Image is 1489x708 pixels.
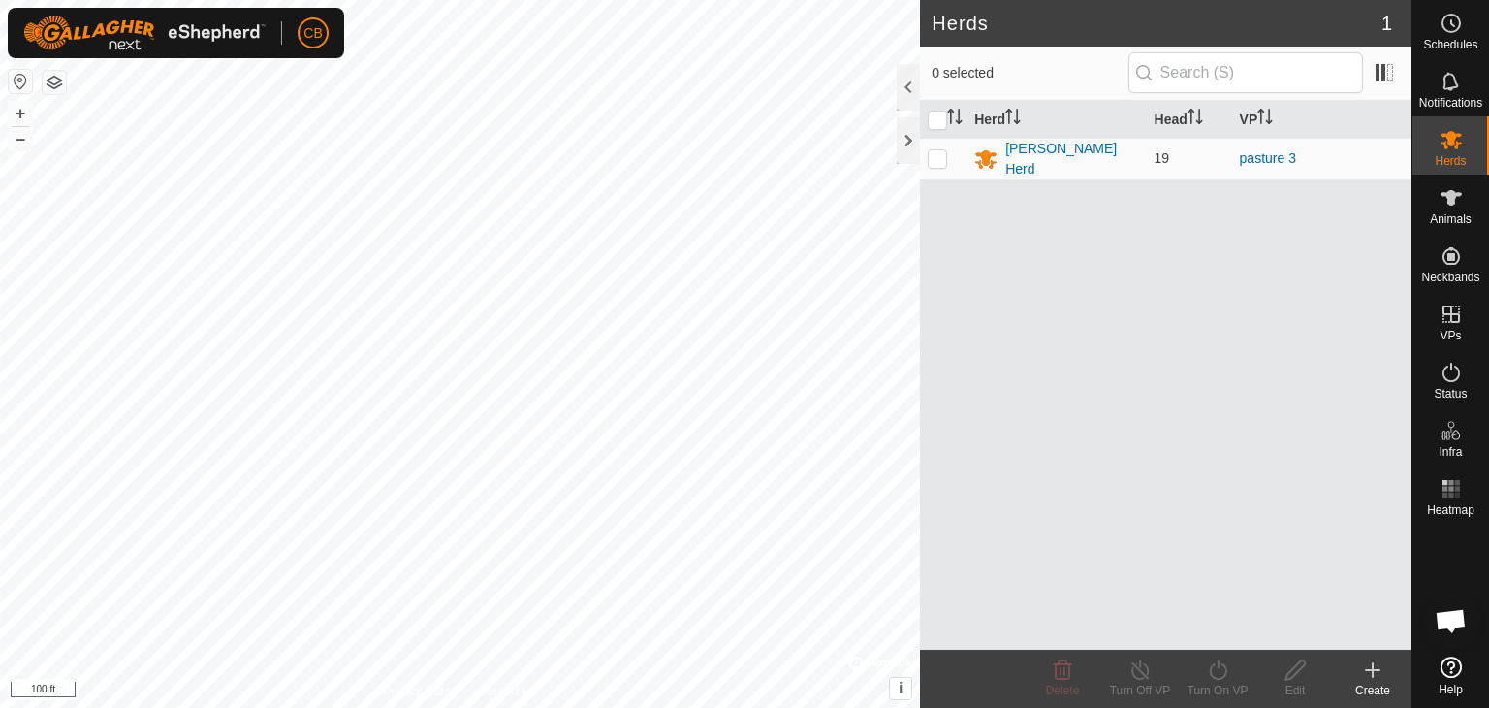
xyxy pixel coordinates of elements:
span: i [899,680,903,696]
span: Neckbands [1421,272,1479,283]
div: Edit [1256,682,1334,699]
th: VP [1232,101,1411,139]
h2: Herds [932,12,1381,35]
span: CB [303,23,322,44]
span: Herds [1435,155,1466,167]
th: Herd [966,101,1146,139]
button: Map Layers [43,71,66,94]
span: Delete [1046,684,1080,697]
th: Head [1147,101,1232,139]
span: 0 selected [932,63,1127,83]
p-sorticon: Activate to sort [1005,112,1021,127]
p-sorticon: Activate to sort [1188,112,1203,127]
a: Help [1412,649,1489,703]
span: Heatmap [1427,504,1474,516]
span: Schedules [1423,39,1477,50]
span: Infra [1439,446,1462,458]
p-sorticon: Activate to sort [947,112,963,127]
button: – [9,127,32,150]
button: + [9,102,32,125]
p-sorticon: Activate to sort [1257,112,1273,127]
div: [PERSON_NAME] Herd [1005,139,1138,179]
a: Open chat [1422,592,1480,650]
span: 19 [1155,150,1170,166]
span: 1 [1381,9,1392,38]
div: Turn Off VP [1101,682,1179,699]
input: Search (S) [1128,52,1363,93]
div: Create [1334,682,1411,699]
span: Animals [1430,213,1472,225]
button: i [890,678,911,699]
img: Gallagher Logo [23,16,266,50]
button: Reset Map [9,70,32,93]
a: pasture 3 [1240,150,1296,166]
a: Contact Us [479,683,536,700]
div: Turn On VP [1179,682,1256,699]
span: Help [1439,684,1463,695]
span: Notifications [1419,97,1482,109]
a: Privacy Policy [384,683,457,700]
span: VPs [1440,330,1461,341]
span: Status [1434,388,1467,400]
